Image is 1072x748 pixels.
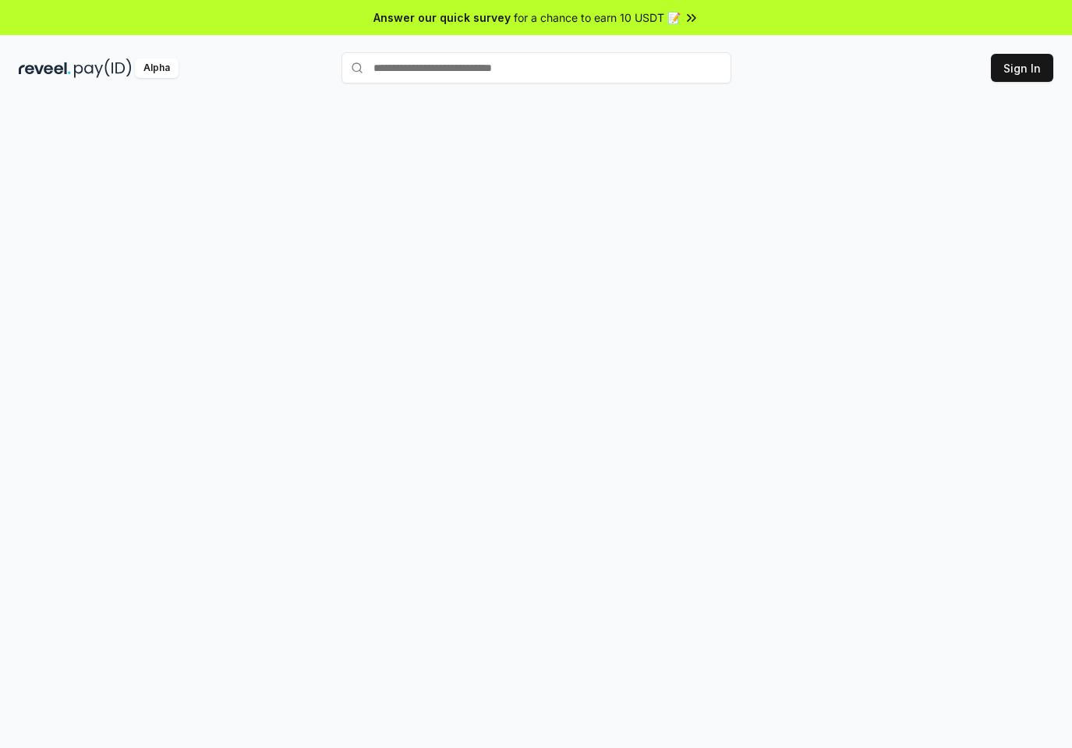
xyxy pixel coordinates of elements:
img: pay_id [74,58,132,78]
button: Sign In [991,54,1053,82]
img: reveel_dark [19,58,71,78]
span: Answer our quick survey [373,9,511,26]
span: for a chance to earn 10 USDT 📝 [514,9,681,26]
div: Alpha [135,58,179,78]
